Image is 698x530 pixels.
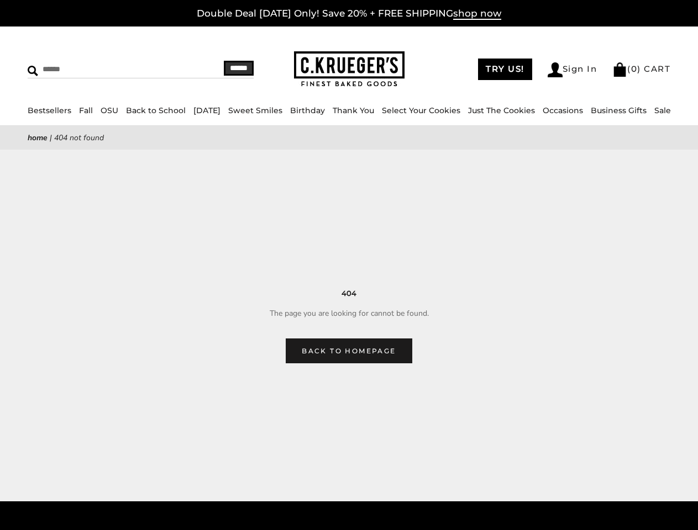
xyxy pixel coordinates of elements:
img: Search [28,66,38,76]
a: Thank You [333,105,374,115]
a: Just The Cookies [468,105,535,115]
a: Sign In [548,62,597,77]
a: Home [28,132,48,143]
input: Search [28,61,175,78]
a: Birthday [290,105,325,115]
img: Bag [612,62,627,77]
a: Back to homepage [286,338,412,363]
a: Business Gifts [591,105,647,115]
a: Fall [79,105,93,115]
a: Bestsellers [28,105,71,115]
span: 404 Not Found [54,132,104,143]
a: OSU [101,105,118,115]
a: [DATE] [193,105,221,115]
a: (0) CART [612,63,670,74]
span: shop now [453,8,501,20]
img: C.KRUEGER'S [294,51,405,87]
h3: 404 [44,288,654,299]
a: Sweet Smiles [228,105,282,115]
p: The page you are looking for cannot be found. [44,307,654,320]
a: Double Deal [DATE] Only! Save 20% + FREE SHIPPINGshop now [197,8,501,20]
img: Account [548,62,563,77]
a: Occasions [543,105,583,115]
iframe: Sign Up via Text for Offers [9,488,114,521]
a: Select Your Cookies [382,105,460,115]
span: 0 [631,63,638,74]
a: Sale [654,105,671,115]
nav: breadcrumbs [28,131,670,144]
span: | [50,132,52,143]
a: TRY US! [478,59,532,80]
a: Back to School [126,105,186,115]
